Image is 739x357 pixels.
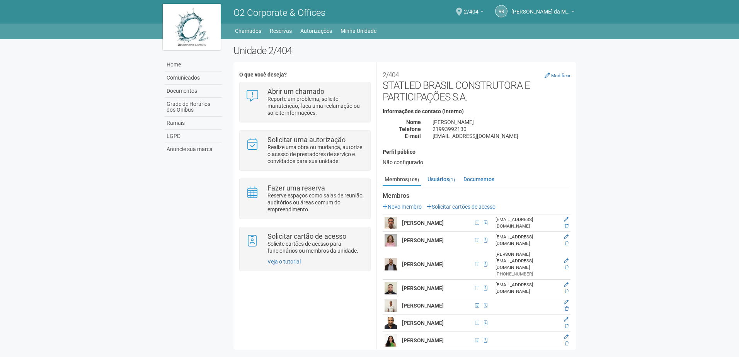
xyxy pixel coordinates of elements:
[496,251,558,271] div: [PERSON_NAME][EMAIL_ADDRESS][DOMAIN_NAME]
[565,289,569,294] a: Excluir membro
[385,234,397,246] img: user.png
[383,204,422,210] a: Novo membro
[385,282,397,294] img: user.png
[165,98,222,117] a: Grade de Horários dos Ônibus
[233,45,576,56] h2: Unidade 2/404
[385,317,397,329] img: user.png
[300,25,332,36] a: Autorizações
[427,119,576,126] div: [PERSON_NAME]
[245,185,364,213] a: Fazer uma reserva Reserve espaços como salas de reunião, auditórios ou áreas comum do empreendime...
[565,306,569,311] a: Excluir membro
[385,217,397,229] img: user.png
[496,271,558,277] div: [PHONE_NUMBER]
[267,240,364,254] p: Solicite cartões de acesso para funcionários ou membros da unidade.
[496,282,558,295] div: [EMAIL_ADDRESS][DOMAIN_NAME]
[267,192,364,213] p: Reserve espaços como salas de reunião, auditórios ou áreas comum do empreendimento.
[565,265,569,270] a: Excluir membro
[385,299,397,312] img: user.png
[402,261,444,267] strong: [PERSON_NAME]
[565,241,569,246] a: Excluir membro
[564,317,569,322] a: Editar membro
[449,177,455,182] small: (1)
[565,223,569,229] a: Excluir membro
[511,10,574,16] a: [PERSON_NAME] da Motta Junior
[383,173,421,186] a: Membros(105)
[461,173,496,185] a: Documentos
[495,5,507,17] a: RB
[402,220,444,226] strong: [PERSON_NAME]
[402,320,444,326] strong: [PERSON_NAME]
[270,25,292,36] a: Reservas
[245,88,364,116] a: Abrir um chamado Reporte um problema, solicite manutenção, faça uma reclamação ou solicite inform...
[383,192,570,199] strong: Membros
[565,323,569,329] a: Excluir membro
[163,4,221,50] img: logo.jpg
[267,184,325,192] strong: Fazer uma reserva
[267,258,301,265] a: Veja o tutorial
[496,234,558,247] div: [EMAIL_ADDRESS][DOMAIN_NAME]
[245,136,364,165] a: Solicitar uma autorização Realize uma obra ou mudança, autorize o acesso de prestadores de serviç...
[399,126,421,132] strong: Telefone
[267,136,346,144] strong: Solicitar uma autorização
[385,334,397,347] img: user.png
[427,133,576,139] div: [EMAIL_ADDRESS][DOMAIN_NAME]
[496,216,558,229] div: [EMAIL_ADDRESS][DOMAIN_NAME]
[383,71,399,79] small: 2/404
[267,95,364,116] p: Reporte um problema, solicite manutenção, faça uma reclamação ou solicite informações.
[426,173,457,185] a: Usuários(1)
[564,234,569,240] a: Editar membro
[383,159,570,166] div: Não configurado
[564,334,569,340] a: Editar membro
[402,285,444,291] strong: [PERSON_NAME]
[402,337,444,343] strong: [PERSON_NAME]
[267,232,346,240] strong: Solicitar cartão de acesso
[165,71,222,85] a: Comunicados
[565,341,569,346] a: Excluir membro
[551,73,570,78] small: Modificar
[402,303,444,309] strong: [PERSON_NAME]
[233,7,325,18] span: O2 Corporate & Offices
[564,282,569,287] a: Editar membro
[383,149,570,155] h4: Perfil público
[341,25,376,36] a: Minha Unidade
[406,119,421,125] strong: Nome
[511,1,569,15] span: Raul Barrozo da Motta Junior
[564,217,569,222] a: Editar membro
[427,204,496,210] a: Solicitar cartões de acesso
[545,72,570,78] a: Modificar
[408,177,419,182] small: (105)
[383,109,570,114] h4: Informações de contato (interno)
[165,117,222,130] a: Ramais
[165,130,222,143] a: LGPD
[239,72,370,78] h4: O que você deseja?
[405,133,421,139] strong: E-mail
[564,299,569,305] a: Editar membro
[165,85,222,98] a: Documentos
[402,237,444,243] strong: [PERSON_NAME]
[165,58,222,71] a: Home
[464,1,478,15] span: 2/404
[245,233,364,254] a: Solicitar cartão de acesso Solicite cartões de acesso para funcionários ou membros da unidade.
[385,258,397,270] img: user.png
[464,10,484,16] a: 2/404
[427,126,576,133] div: 21993992130
[564,258,569,263] a: Editar membro
[165,143,222,156] a: Anuncie sua marca
[235,25,261,36] a: Chamados
[267,144,364,165] p: Realize uma obra ou mudança, autorize o acesso de prestadores de serviço e convidados para sua un...
[267,87,324,95] strong: Abrir um chamado
[383,68,570,103] h2: STATLED BRASIL CONSTRUTORA E PARTICIPAÇÕES S.A.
